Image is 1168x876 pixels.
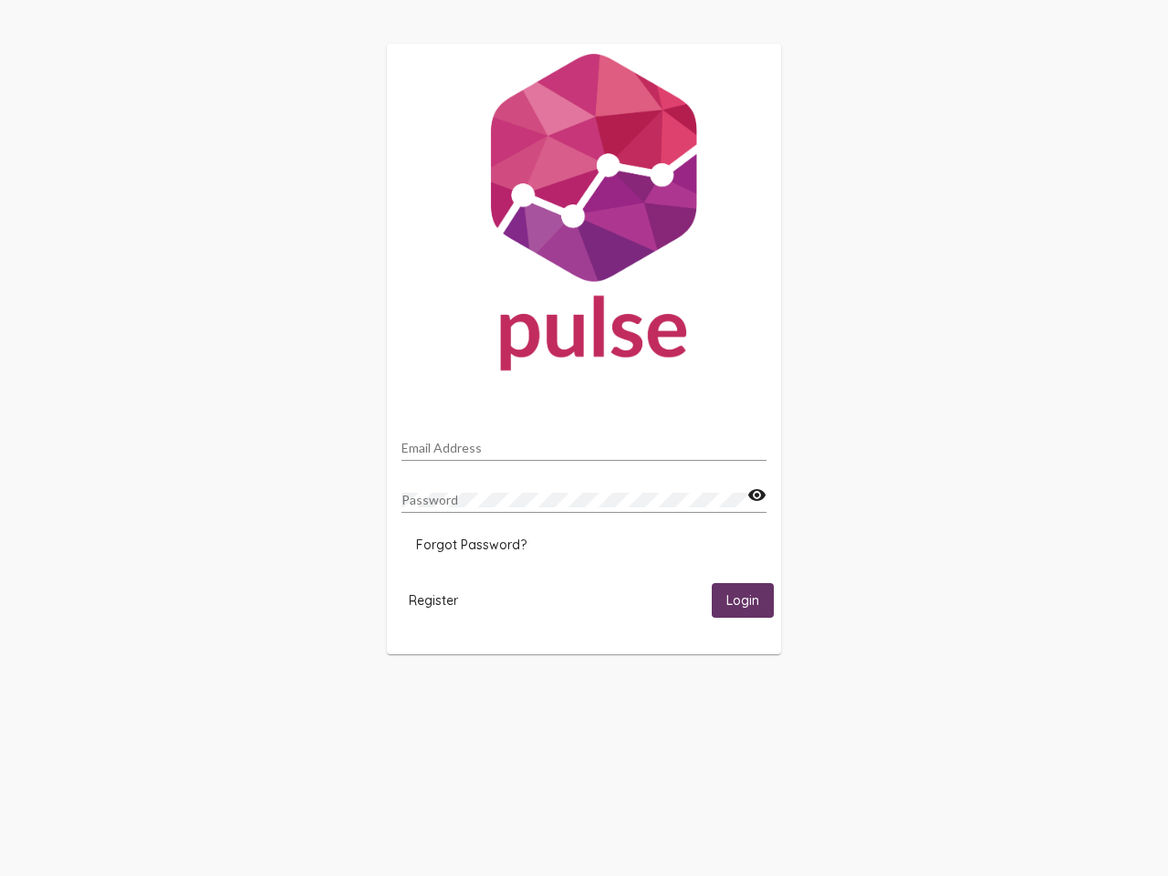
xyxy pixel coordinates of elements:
[416,537,527,553] span: Forgot Password?
[387,44,781,389] img: Pulse For Good Logo
[394,583,473,617] button: Register
[726,593,759,610] span: Login
[712,583,774,617] button: Login
[747,485,766,506] mat-icon: visibility
[401,528,541,561] button: Forgot Password?
[409,592,458,609] span: Register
